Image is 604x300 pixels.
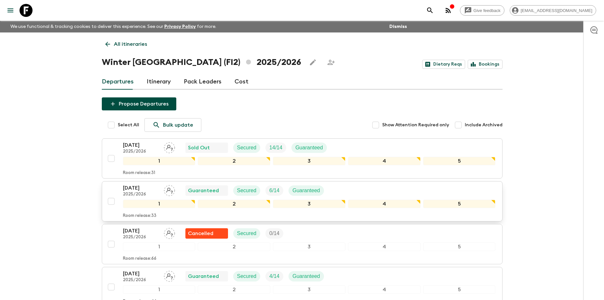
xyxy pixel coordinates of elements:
div: 4 [348,200,421,208]
div: 1 [123,243,195,251]
p: All itineraries [114,40,147,48]
p: Secured [237,187,257,194]
a: Cost [235,74,248,90]
div: 4 [348,243,421,251]
div: Secured [233,185,261,196]
p: Sold Out [188,144,210,152]
p: We use functional & tracking cookies to deliver this experience. See our for more. [8,21,219,32]
button: [DATE]2025/2026Assign pack leaderGuaranteedSecuredTrip FillGuaranteed12345Room release:33 [102,181,503,221]
div: Trip Fill [265,185,283,196]
a: Bulk update [144,118,201,132]
div: Secured [233,228,261,239]
p: 14 / 14 [269,144,282,152]
button: [DATE]2025/2026Assign pack leaderFlash Pack cancellationSecuredTrip Fill12345Room release:66 [102,224,503,264]
div: Flash Pack cancellation [185,228,228,239]
p: [DATE] [123,141,159,149]
span: Assign pack leader [164,230,175,235]
a: Privacy Policy [164,24,196,29]
p: Secured [237,144,257,152]
p: Secured [237,272,257,280]
a: Give feedback [460,5,504,16]
button: Propose Departures [102,97,176,110]
p: Guaranteed [292,272,320,280]
p: [DATE] [123,227,159,235]
a: All itineraries [102,38,151,51]
p: [DATE] [123,184,159,192]
p: Guaranteed [188,187,219,194]
div: 3 [273,285,345,294]
p: Guaranteed [188,272,219,280]
div: 3 [273,200,345,208]
div: 2 [198,243,270,251]
button: [DATE]2025/2026Assign pack leaderSold OutSecuredTrip FillGuaranteed12345Room release:31 [102,138,503,179]
a: Dietary Reqs [422,60,465,69]
p: 6 / 14 [269,187,279,194]
div: [EMAIL_ADDRESS][DOMAIN_NAME] [510,5,596,16]
div: 5 [423,157,496,165]
p: Room release: 31 [123,170,155,176]
div: 5 [423,285,496,294]
div: Trip Fill [265,143,286,153]
p: 2025/2026 [123,149,159,154]
p: 4 / 14 [269,272,279,280]
a: Bookings [468,60,503,69]
span: Assign pack leader [164,273,175,278]
span: Select All [118,122,139,128]
div: 2 [198,200,270,208]
a: Departures [102,74,134,90]
div: 3 [273,243,345,251]
div: 1 [123,157,195,165]
span: Include Archived [465,122,503,128]
div: 1 [123,285,195,294]
h1: Winter [GEOGRAPHIC_DATA] (FI2) 2025/2026 [102,56,301,69]
p: Room release: 33 [123,213,156,219]
button: search adventures [423,4,436,17]
span: Give feedback [470,8,504,13]
div: Secured [233,143,261,153]
div: Trip Fill [265,228,283,239]
button: Dismiss [388,22,409,31]
span: Assign pack leader [164,187,175,192]
p: [DATE] [123,270,159,278]
p: 0 / 14 [269,230,279,237]
span: Share this itinerary [325,56,338,69]
p: 2025/2026 [123,235,159,240]
p: 2025/2026 [123,278,159,283]
span: [EMAIL_ADDRESS][DOMAIN_NAME] [517,8,596,13]
div: 2 [198,285,270,294]
div: 5 [423,243,496,251]
span: Assign pack leader [164,144,175,149]
p: Bulk update [163,121,193,129]
div: 4 [348,157,421,165]
p: Cancelled [188,230,213,237]
span: Show Attention Required only [382,122,449,128]
a: Pack Leaders [184,74,221,90]
p: Guaranteed [295,144,323,152]
button: menu [4,4,17,17]
div: 2 [198,157,270,165]
div: 3 [273,157,345,165]
div: 1 [123,200,195,208]
p: Room release: 66 [123,256,156,261]
div: 5 [423,200,496,208]
div: Trip Fill [265,271,283,281]
a: Itinerary [147,74,171,90]
p: 2025/2026 [123,192,159,197]
p: Guaranteed [292,187,320,194]
div: Secured [233,271,261,281]
div: 4 [348,285,421,294]
p: Secured [237,230,257,237]
button: Edit this itinerary [306,56,319,69]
